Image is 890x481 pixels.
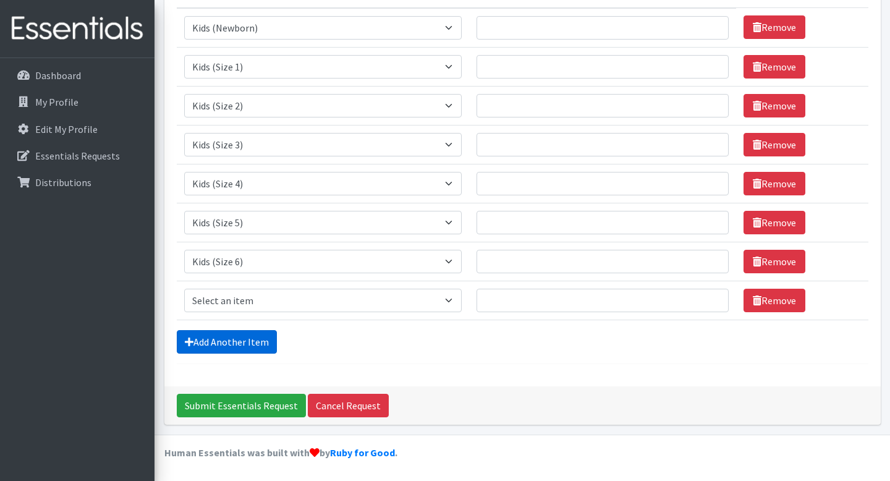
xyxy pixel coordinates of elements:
a: Remove [744,15,805,39]
a: Remove [744,133,805,156]
a: Remove [744,55,805,79]
a: Remove [744,211,805,234]
a: Distributions [5,170,150,195]
a: Cancel Request [308,394,389,417]
p: Edit My Profile [35,123,98,135]
a: Ruby for Good [330,446,395,459]
a: Remove [744,172,805,195]
a: Remove [744,289,805,312]
p: Dashboard [35,69,81,82]
a: Essentials Requests [5,143,150,168]
p: My Profile [35,96,78,108]
a: Dashboard [5,63,150,88]
a: Remove [744,94,805,117]
a: Add Another Item [177,330,277,354]
a: Remove [744,250,805,273]
p: Essentials Requests [35,150,120,162]
a: My Profile [5,90,150,114]
a: Edit My Profile [5,117,150,142]
p: Distributions [35,176,91,189]
input: Submit Essentials Request [177,394,306,417]
strong: Human Essentials was built with by . [164,446,397,459]
img: HumanEssentials [5,8,150,49]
